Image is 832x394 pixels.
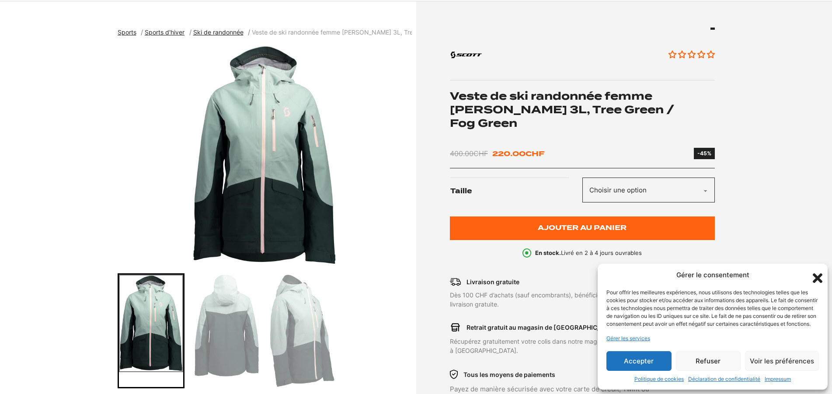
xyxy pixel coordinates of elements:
p: Récupérez gratuitement votre colis dans notre magasin à [GEOGRAPHIC_DATA]. [450,337,661,355]
span: Ajouter au panier [538,224,627,232]
p: Livré en 2 à 4 jours ouvrables [535,249,642,258]
div: Go to slide 2 [193,273,260,388]
a: Sports [118,28,141,36]
bdi: 400.00 [450,149,488,158]
div: Gérer le consentement [676,270,749,280]
p: Livraison gratuite [466,277,519,286]
a: Gérer les services [606,335,650,342]
bdi: 220.00 [492,150,544,158]
button: Ajouter au panier [450,216,715,241]
p: Tous les moyens de paiements [463,370,555,379]
span: Veste de ski randonnée femme [PERSON_NAME] 3L, Tree Green / Fog Green [252,28,470,36]
span: CHF [526,150,544,158]
label: Taille [450,178,582,205]
a: Sports d'hiver [145,28,189,36]
button: Voir les préférences [745,351,819,371]
b: En stock. [535,249,561,256]
p: Dès 100 CHF d’achats (sauf encombrants), bénéficiez de la livraison gratuite. [450,290,661,309]
span: Sports [118,28,136,36]
div: Go to slide 3 [269,273,336,388]
button: Refuser [676,351,741,371]
button: Accepter [606,351,672,371]
div: Fermer la boîte de dialogue [810,271,819,279]
p: Retrait gratuit au magasin de [GEOGRAPHIC_DATA] [466,323,618,332]
h1: Veste de ski randonnée femme [PERSON_NAME] 3L, Tree Green / Fog Green [450,89,715,130]
span: Ski de randonnée [193,28,244,36]
a: Impressum [765,375,791,383]
div: -45% [697,150,711,157]
span: CHF [473,149,488,158]
a: Ski de randonnée [193,28,248,36]
div: 1 of 3 [118,46,412,265]
div: Pour offrir les meilleures expériences, nous utilisons des technologies telles que les cookies po... [606,289,818,328]
a: Politique de cookies [634,375,684,383]
nav: breadcrumbs [118,28,412,38]
span: Sports d'hiver [145,28,185,36]
div: Go to slide 1 [118,273,185,388]
a: Déclaration de confidentialité [688,375,760,383]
